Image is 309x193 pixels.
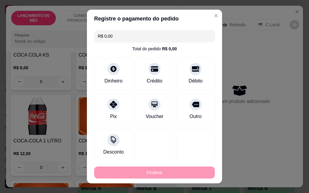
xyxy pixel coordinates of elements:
div: Outro [190,113,202,120]
input: Ex.: hambúrguer de cordeiro [98,30,211,42]
button: Close [211,11,221,20]
div: R$ 0,00 [162,46,177,52]
div: Pix [110,113,117,120]
div: Desconto [103,148,124,156]
div: Dinheiro [104,77,123,85]
div: Débito [189,77,202,85]
header: Registre o pagamento do pedido [87,10,222,28]
div: Voucher [146,113,164,120]
div: Total do pedido [132,46,177,52]
div: Crédito [147,77,162,85]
